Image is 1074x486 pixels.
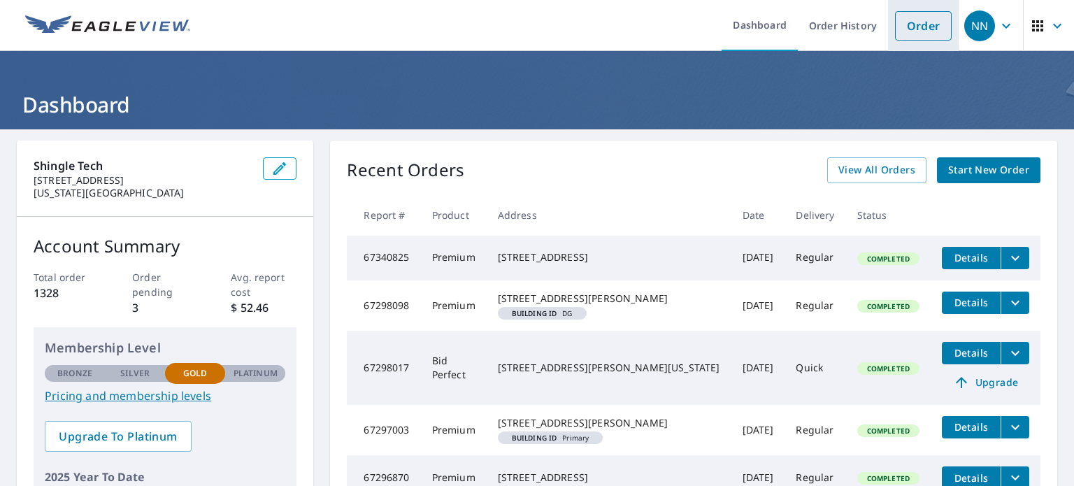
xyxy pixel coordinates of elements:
span: View All Orders [838,162,915,179]
button: filesDropdownBtn-67298017 [1001,342,1029,364]
span: Upgrade [950,374,1021,391]
span: Primary [503,434,598,441]
p: $ 52.46 [231,299,296,316]
th: Delivery [785,194,845,236]
span: Completed [859,473,918,483]
td: Regular [785,280,845,331]
div: [STREET_ADDRESS][PERSON_NAME] [498,292,720,306]
a: Order [895,11,952,41]
p: 2025 Year To Date [45,469,285,485]
td: Premium [421,236,487,280]
span: Completed [859,301,918,311]
th: Address [487,194,731,236]
button: filesDropdownBtn-67340825 [1001,247,1029,269]
span: Completed [859,254,918,264]
span: DG [503,310,581,317]
span: Details [950,420,992,434]
p: Gold [183,367,207,380]
td: Regular [785,236,845,280]
span: Details [950,296,992,309]
a: Upgrade [942,371,1029,394]
span: Details [950,346,992,359]
a: Pricing and membership levels [45,387,285,404]
span: Completed [859,364,918,373]
th: Product [421,194,487,236]
button: detailsBtn-67297003 [942,416,1001,438]
td: Premium [421,280,487,331]
button: filesDropdownBtn-67298098 [1001,292,1029,314]
p: Membership Level [45,338,285,357]
td: [DATE] [731,331,785,405]
td: Regular [785,405,845,455]
th: Date [731,194,785,236]
p: Total order [34,270,99,285]
div: [STREET_ADDRESS] [498,471,720,485]
span: Start New Order [948,162,1029,179]
span: Details [950,471,992,485]
p: Account Summary [34,234,296,259]
button: filesDropdownBtn-67297003 [1001,416,1029,438]
p: [US_STATE][GEOGRAPHIC_DATA] [34,187,252,199]
p: Avg. report cost [231,270,296,299]
p: [STREET_ADDRESS] [34,174,252,187]
td: Quick [785,331,845,405]
th: Report # [347,194,420,236]
td: Bid Perfect [421,331,487,405]
span: Completed [859,426,918,436]
td: 67298017 [347,331,420,405]
td: 67298098 [347,280,420,331]
a: Upgrade To Platinum [45,421,192,452]
td: Premium [421,405,487,455]
h1: Dashboard [17,90,1057,119]
div: [STREET_ADDRESS] [498,250,720,264]
td: [DATE] [731,280,785,331]
span: Upgrade To Platinum [56,429,180,444]
p: 1328 [34,285,99,301]
p: Order pending [132,270,198,299]
th: Status [846,194,931,236]
p: Bronze [57,367,92,380]
div: NN [964,10,995,41]
div: [STREET_ADDRESS][PERSON_NAME][US_STATE] [498,361,720,375]
td: 67297003 [347,405,420,455]
em: Building ID [512,310,557,317]
img: EV Logo [25,15,190,36]
a: View All Orders [827,157,926,183]
p: Recent Orders [347,157,464,183]
td: [DATE] [731,236,785,280]
p: Platinum [234,367,278,380]
button: detailsBtn-67298017 [942,342,1001,364]
em: Building ID [512,434,557,441]
p: Silver [120,367,150,380]
td: 67340825 [347,236,420,280]
span: Details [950,251,992,264]
td: [DATE] [731,405,785,455]
a: Start New Order [937,157,1040,183]
p: 3 [132,299,198,316]
button: detailsBtn-67340825 [942,247,1001,269]
button: detailsBtn-67298098 [942,292,1001,314]
div: [STREET_ADDRESS][PERSON_NAME] [498,416,720,430]
p: Shingle Tech [34,157,252,174]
